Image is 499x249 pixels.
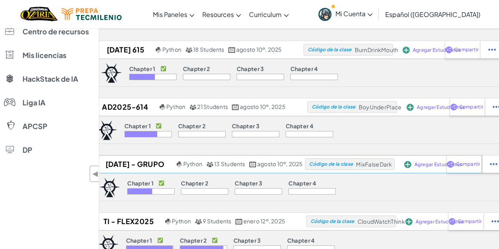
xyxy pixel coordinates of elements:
img: Tecmilenio logo [62,8,122,20]
p: Chapter 3 [232,123,260,129]
p: ✅ [157,237,163,243]
img: logo [101,63,122,83]
a: [DATE] 615 Python 18 Students agosto 10º, 2025 [95,44,303,56]
span: Liga IA [23,99,45,106]
h2: [DATE] - Grupo 617 [93,158,175,170]
a: [DATE] - Grupo 617 Python 13 Students agosto 10º, 2025 [93,158,305,170]
a: Resources [198,4,245,25]
span: Curriculum [249,10,282,19]
p: Chapter 2 [178,123,205,129]
span: Compartir [456,162,480,167]
img: calendar.svg [235,219,243,225]
span: Compartir [454,47,478,52]
img: MultipleUsers.png [189,104,196,110]
span: 13 Students [214,160,245,167]
a: AD2025-614 Python 21 Students agosto 10º, 2025 [90,101,307,113]
span: Mis licencias [23,52,66,59]
span: Python [183,160,202,167]
p: Chapter 3 [235,180,262,186]
span: agosto 10º, 2025 [257,160,303,167]
span: Compartir [458,219,482,224]
p: Chapter 4 [290,66,318,72]
span: 21 Students [197,103,228,110]
a: Curriculum [245,4,293,25]
span: Código de la clase [308,47,352,52]
span: 9 Students [203,217,231,225]
a: Mis Paneles [149,4,198,25]
p: Chapter 1 [129,66,156,72]
span: Mis Paneles [153,10,187,19]
span: Agregar Estudiantes [417,105,465,110]
img: IconShare_Purple.svg [448,218,456,225]
img: calendar.svg [232,104,239,110]
span: Código de la clase [309,162,353,167]
span: ◀ [92,168,99,180]
span: Código de la clase [311,219,354,224]
img: MultipleUsers.png [206,161,213,167]
img: IconStudentEllipsis.svg [490,161,497,168]
span: 18 Students [193,46,224,53]
img: IconAddStudents.svg [404,161,411,168]
img: IconAddStudents.svg [405,218,412,225]
span: Python [162,46,181,53]
img: Home [21,6,57,22]
span: Mi Cuenta [335,9,373,18]
p: Chapter 3 [237,66,264,72]
span: Código de la clase [312,105,356,109]
span: Agregar Estudiantes [413,48,461,52]
img: IconShare_Purple.svg [447,161,454,168]
p: Chapter 1 [126,237,153,243]
a: Español ([GEOGRAPHIC_DATA]) [381,4,484,25]
img: python.png [177,161,183,167]
span: enero 12º, 2025 [243,217,285,225]
h2: AD2025-614 [90,101,158,113]
p: Chapter 2 [180,237,207,243]
span: Python [166,103,185,110]
span: HackStack de IA [23,75,78,82]
p: Chapter 2 [183,66,210,72]
p: Chapter 3 [233,237,261,243]
img: logo [99,178,121,197]
img: calendar.svg [249,161,256,167]
span: Agregar Estudiantes [416,219,463,224]
img: python.png [165,219,171,225]
img: IconStudentEllipsis.svg [491,218,499,225]
p: Chapter 4 [288,180,316,186]
span: Centro de recursos [23,28,89,35]
img: MultipleUsers.png [185,47,192,53]
img: IconShare_Purple.svg [445,46,453,53]
span: BoyUnderPlace [359,103,401,110]
span: Compartir [459,105,483,109]
p: ✅ [158,180,164,186]
p: ✅ [212,237,218,243]
span: BurnDrinkMouth [355,46,399,53]
img: IconShare_Purple.svg [450,103,458,110]
img: IconAddStudents.svg [403,47,410,54]
p: Chapter 1 [124,123,151,129]
p: Chapter 1 [127,180,154,186]
img: IconStudentEllipsis.svg [488,46,496,53]
span: Español ([GEOGRAPHIC_DATA]) [385,10,480,19]
img: logo [96,120,117,140]
h2: TI - FLEX2025 [92,215,163,227]
p: ✅ [156,123,162,129]
span: Python [172,217,191,225]
h2: [DATE] 615 [95,44,154,56]
a: TI - FLEX2025 Python 9 Students enero 12º, 2025 [92,215,306,227]
p: Chapter 4 [286,123,313,129]
img: avatar [318,8,331,21]
span: agosto 10º, 2025 [236,46,282,53]
img: python.png [156,47,162,53]
img: python.png [160,104,166,110]
a: Ozaria by CodeCombat logo [21,6,57,22]
span: agosto 10º, 2025 [240,103,286,110]
a: Mi Cuenta [314,2,377,26]
p: Chapter 4 [287,237,315,243]
img: calendar.svg [228,47,235,53]
span: CloudWatchThink [358,218,405,225]
p: ✅ [160,66,166,72]
span: Agregar Estudiantes [414,162,462,167]
img: IconAddStudents.svg [407,104,414,111]
span: Resources [202,10,234,19]
span: MixFalseDark [356,161,392,168]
